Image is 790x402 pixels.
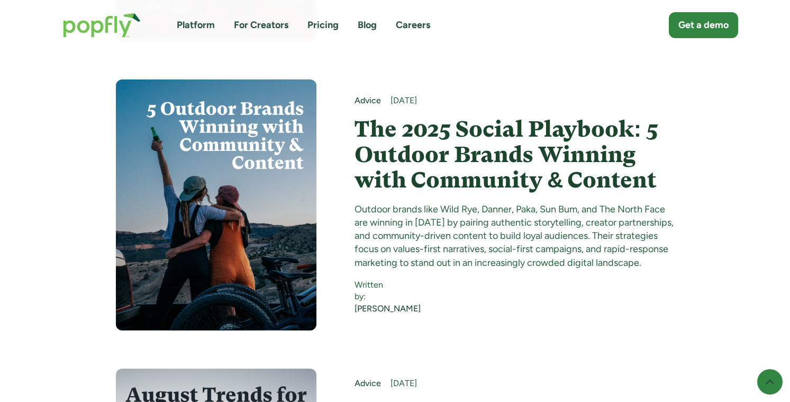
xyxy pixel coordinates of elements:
[391,378,674,389] div: [DATE]
[355,95,381,106] a: Advice
[355,378,381,389] a: Advice
[391,95,674,106] div: [DATE]
[177,19,215,32] a: Platform
[52,2,151,48] a: home
[355,279,421,303] div: Written by:
[234,19,288,32] a: For Creators
[355,303,421,315] a: [PERSON_NAME]
[678,19,729,32] div: Get a demo
[358,19,377,32] a: Blog
[355,117,674,193] a: The 2025 Social Playbook: 5 Outdoor Brands Winning with Community & Content
[669,12,738,38] a: Get a demo
[355,203,674,270] div: Outdoor brands like Wild Rye, Danner, Paka, Sun Bum, and The North Face are winning in [DATE] by ...
[396,19,430,32] a: Careers
[307,19,339,32] a: Pricing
